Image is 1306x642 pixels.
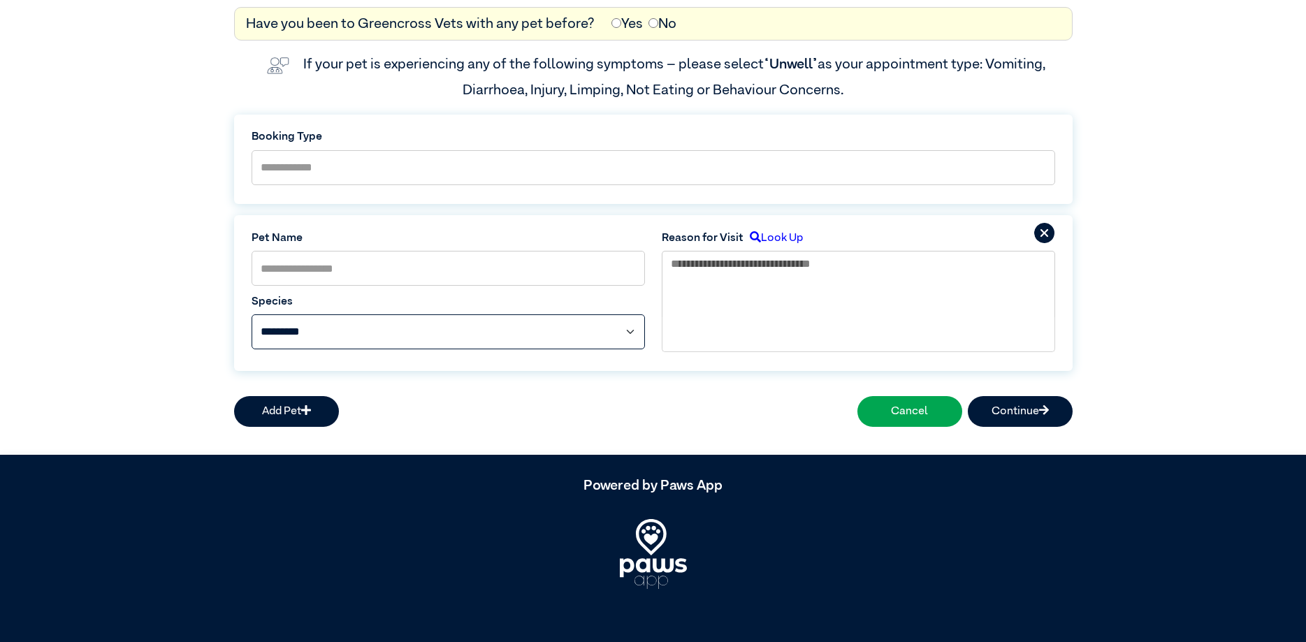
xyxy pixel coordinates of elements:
[764,57,818,71] span: “Unwell”
[252,293,645,310] label: Species
[303,57,1048,96] label: If your pet is experiencing any of the following symptoms – please select as your appointment typ...
[620,519,687,589] img: PawsApp
[252,129,1055,145] label: Booking Type
[968,396,1073,427] button: Continue
[246,13,595,34] label: Have you been to Greencross Vets with any pet before?
[857,396,962,427] button: Cancel
[611,18,621,28] input: Yes
[743,230,803,247] label: Look Up
[234,396,339,427] button: Add Pet
[252,230,645,247] label: Pet Name
[648,18,658,28] input: No
[662,230,743,247] label: Reason for Visit
[261,52,295,80] img: vet
[234,477,1073,494] h5: Powered by Paws App
[611,13,643,34] label: Yes
[648,13,676,34] label: No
